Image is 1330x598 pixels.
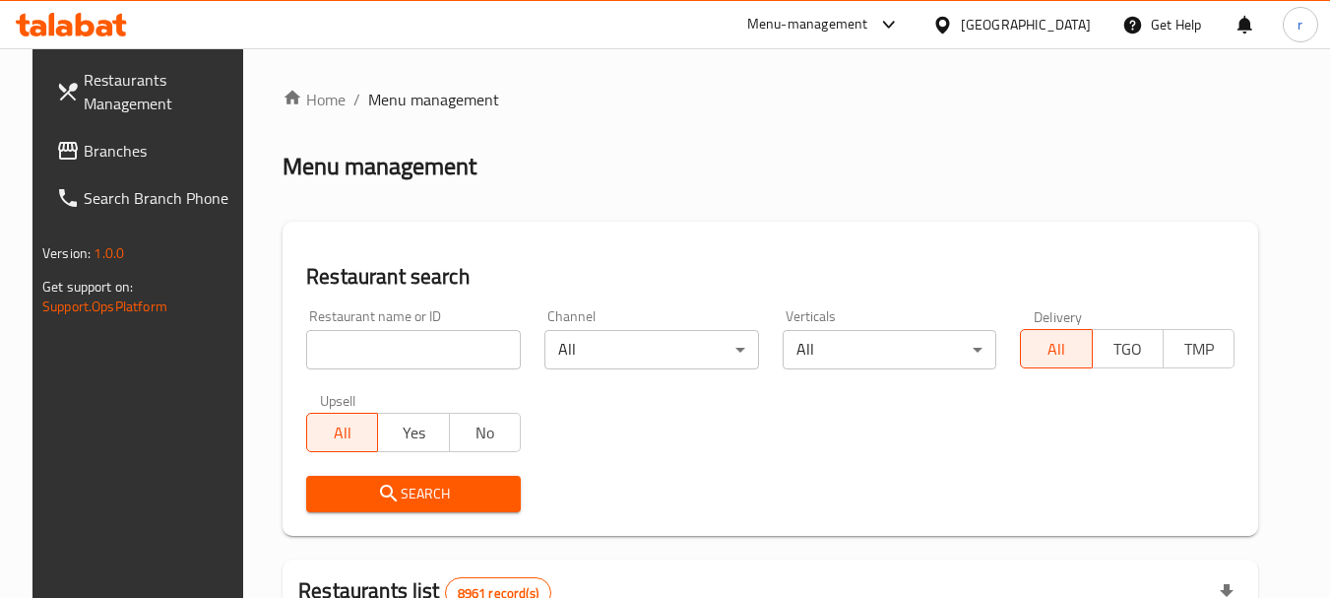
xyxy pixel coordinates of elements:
[84,186,239,210] span: Search Branch Phone
[40,127,255,174] a: Branches
[94,240,124,266] span: 1.0.0
[40,174,255,222] a: Search Branch Phone
[386,419,441,447] span: Yes
[42,274,133,299] span: Get support on:
[1172,335,1227,364] span: TMP
[377,413,449,452] button: Yes
[40,56,255,127] a: Restaurants Management
[283,88,346,111] a: Home
[42,240,91,266] span: Version:
[368,88,499,111] span: Menu management
[84,139,239,163] span: Branches
[458,419,513,447] span: No
[449,413,521,452] button: No
[1092,329,1164,368] button: TGO
[306,413,378,452] button: All
[353,88,360,111] li: /
[42,294,167,319] a: Support.OpsPlatform
[84,68,239,115] span: Restaurants Management
[283,151,476,182] h2: Menu management
[306,262,1235,292] h2: Restaurant search
[306,330,521,369] input: Search for restaurant name or ID..
[1020,329,1092,368] button: All
[1163,329,1235,368] button: TMP
[322,482,505,506] span: Search
[1034,309,1083,323] label: Delivery
[1101,335,1156,364] span: TGO
[1029,335,1084,364] span: All
[1298,14,1302,35] span: r
[283,88,1258,111] nav: breadcrumb
[320,393,356,407] label: Upsell
[544,330,759,369] div: All
[315,419,370,447] span: All
[747,13,868,36] div: Menu-management
[783,330,997,369] div: All
[961,14,1091,35] div: [GEOGRAPHIC_DATA]
[306,476,521,512] button: Search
